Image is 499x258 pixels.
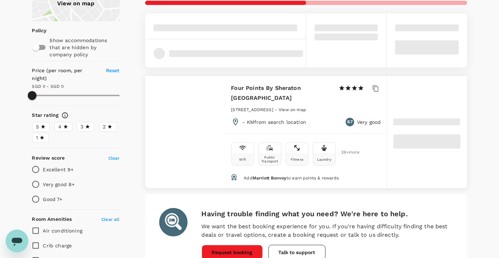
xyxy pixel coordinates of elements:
[43,196,63,203] p: Good 7+
[275,107,279,112] span: -
[61,112,69,119] svg: Star ratings are awarded to properties to represent the quality of services, facilities, and amen...
[243,119,307,126] p: - KM from search location
[32,111,59,119] h6: Star rating
[108,156,120,161] span: Clear
[347,119,353,126] span: 8.7
[36,123,39,131] span: 5
[32,84,64,89] span: SGD 0 - SGD 0
[43,243,72,248] span: Crib charge
[43,166,74,173] p: Excellent 9+
[231,83,333,103] h6: Four Points By Sheraton [GEOGRAPHIC_DATA]
[291,157,303,161] div: Fitness
[103,123,106,131] span: 2
[202,208,453,219] h6: Having trouble finding what you need? We're here to help.
[279,107,306,112] span: View on map
[32,67,98,82] h6: Price (per room, per night)
[317,157,331,161] div: Laundry
[101,217,119,222] span: Clear all
[202,222,453,239] p: We want the best booking experience for you. If you're having difficulty finding the best deals o...
[239,157,246,161] div: Wifi
[59,123,62,131] span: 4
[341,150,352,155] span: 26 + more
[50,37,119,58] p: Show accommodations that are hidden by company policy
[231,107,273,112] span: [STREET_ADDRESS]
[32,216,72,223] h6: Room Amenities
[260,155,280,163] div: Public Transport
[81,123,84,131] span: 3
[6,230,28,252] iframe: Button to launch messaging window
[253,176,286,180] span: Marriott Bonvoy
[32,154,65,162] h6: Review score
[36,134,38,142] span: 1
[106,68,120,73] span: Reset
[244,176,339,180] span: Add to earn points & rewards
[43,181,75,188] p: Very good 8+
[32,27,37,34] p: Policy
[357,119,381,126] p: Very good
[43,228,82,234] span: Air conditioning
[279,107,306,112] a: View on map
